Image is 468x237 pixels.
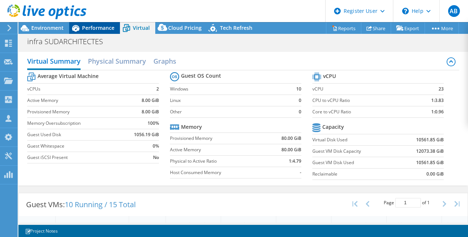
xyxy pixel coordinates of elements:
b: 12073.38 GiB [416,148,444,155]
b: 1:3.83 [431,97,444,104]
span: Page of [384,198,430,208]
b: Guest OS Count [181,72,221,79]
label: Core to vCPU Ratio [312,108,414,116]
b: 1:4.79 [289,158,301,165]
div: Guest VM % Occupancy [280,222,319,226]
label: vCPU [312,85,414,93]
label: Provisioned Memory [170,135,266,142]
label: Linux [170,97,289,104]
label: Host Consumed Memory [170,169,266,176]
b: 23 [439,85,444,93]
label: Physical to Active Ratio [170,158,266,165]
b: 80.00 GiB [281,146,301,153]
label: Guest Whitespace [27,142,124,150]
span: 1 [427,199,430,206]
div: Guest VM Disk Capacity [169,222,209,226]
label: Memory Oversubscription [27,120,124,127]
h1: infra SUDARCHITECTES [24,38,114,46]
div: Used Memory (Active) [335,222,374,226]
label: Guest VM Disk Capacity [312,148,398,155]
label: Guest Used Disk [27,131,124,138]
span: Virtual [133,24,150,31]
b: Average Virtual Machine [38,72,99,80]
div: Guest VM OS [132,222,153,226]
b: 0% [153,142,159,150]
label: Active Memory [27,97,124,104]
label: Guest iSCSI Present [27,154,124,161]
b: 80.00 GiB [281,135,301,142]
h2: Graphs [153,54,176,68]
b: 100% [148,120,159,127]
b: 10 [296,85,301,93]
b: 0 [299,108,301,116]
label: Reclaimable [312,170,398,178]
b: 0 [299,97,301,104]
b: 0.00 GiB [426,170,444,178]
span: AB [448,5,460,17]
div: Virtual CPU [445,222,466,226]
a: Project Notes [20,226,63,236]
div: Guest VM Disk Used [224,222,264,226]
label: Guest VM Disk Used [312,159,398,166]
span: Environment [31,24,64,31]
b: - [300,169,301,176]
b: Memory [181,123,202,131]
b: 1056.19 GiB [134,131,159,138]
label: CPU to vCPU Ratio [312,97,414,104]
label: Other [170,108,289,116]
b: 8.00 GiB [142,108,159,116]
label: Active Memory [170,146,266,153]
a: More [425,22,459,34]
h2: Physical Summary [88,54,146,68]
div: Provisioned Memory [390,222,429,226]
a: Share [361,22,391,34]
div: Guest VMs: [19,193,143,216]
span: 10 Running / 15 Total [65,199,136,209]
span: Tech Refresh [220,24,252,31]
b: Capacity [322,123,344,131]
input: jump to page [395,198,421,208]
h2: Virtual Summary [27,54,81,70]
b: 1:0.96 [431,108,444,116]
b: 8.00 GiB [142,97,159,104]
b: vCPU [323,72,336,80]
svg: \n [402,8,409,14]
b: No [153,154,159,161]
a: Export [391,22,425,34]
b: 10561.85 GiB [416,136,444,144]
span: Performance [82,24,114,31]
label: Windows [170,85,289,93]
b: 2 [156,85,159,93]
label: vCPUs [27,85,124,93]
label: Provisioned Memory [27,108,124,116]
label: Virtual Disk Used [312,136,398,144]
div: Guest VM Name [59,222,117,226]
a: Reports [326,22,361,34]
div: IsRunning [22,222,43,226]
span: Cloud Pricing [168,24,202,31]
b: 10561.85 GiB [416,159,444,166]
